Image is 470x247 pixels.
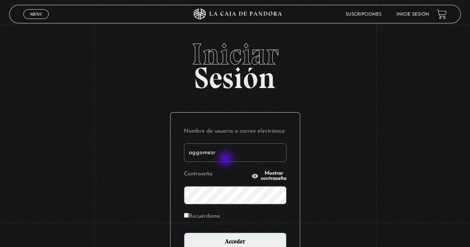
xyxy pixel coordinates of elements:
label: Contraseña [184,169,249,180]
a: View your shopping cart [437,9,447,19]
span: Iniciar [9,39,460,69]
label: Nombre de usuario o correo electrónico [184,126,286,137]
a: Suscripciones [346,12,382,17]
a: Inicie sesión [396,12,429,17]
label: Recuérdame [184,211,220,222]
span: Cerrar [27,18,45,23]
h2: Sesión [9,39,460,87]
input: Recuérdame [184,213,189,218]
button: Mostrar contraseña [251,171,286,181]
span: Menu [30,12,42,16]
span: Mostrar contraseña [261,171,286,181]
